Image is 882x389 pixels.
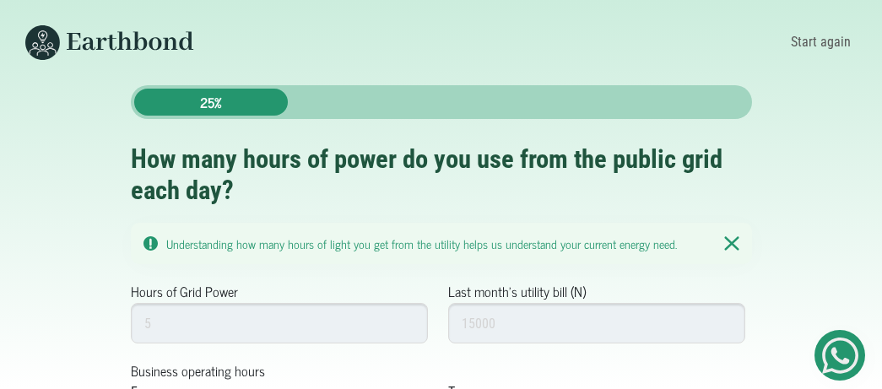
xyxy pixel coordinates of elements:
[724,235,739,251] img: Notication Pane Close Icon
[131,303,429,343] input: 5
[822,338,858,374] img: Get Started On Earthbond Via Whatsapp
[131,360,265,381] label: Business operating hours
[131,281,238,301] label: Hours of Grid Power
[448,281,586,301] label: Last month's utility bill (N)
[166,234,677,253] small: Understanding how many hours of light you get from the utility helps us understand your current e...
[25,25,194,60] img: Earthbond's long logo for desktop view
[143,236,158,251] img: Notication Pane Caution Icon
[134,89,288,116] div: 25%
[448,303,746,343] input: 15000
[131,144,752,206] h2: How many hours of power do you use from the public grid each day?
[785,28,857,57] a: Start again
